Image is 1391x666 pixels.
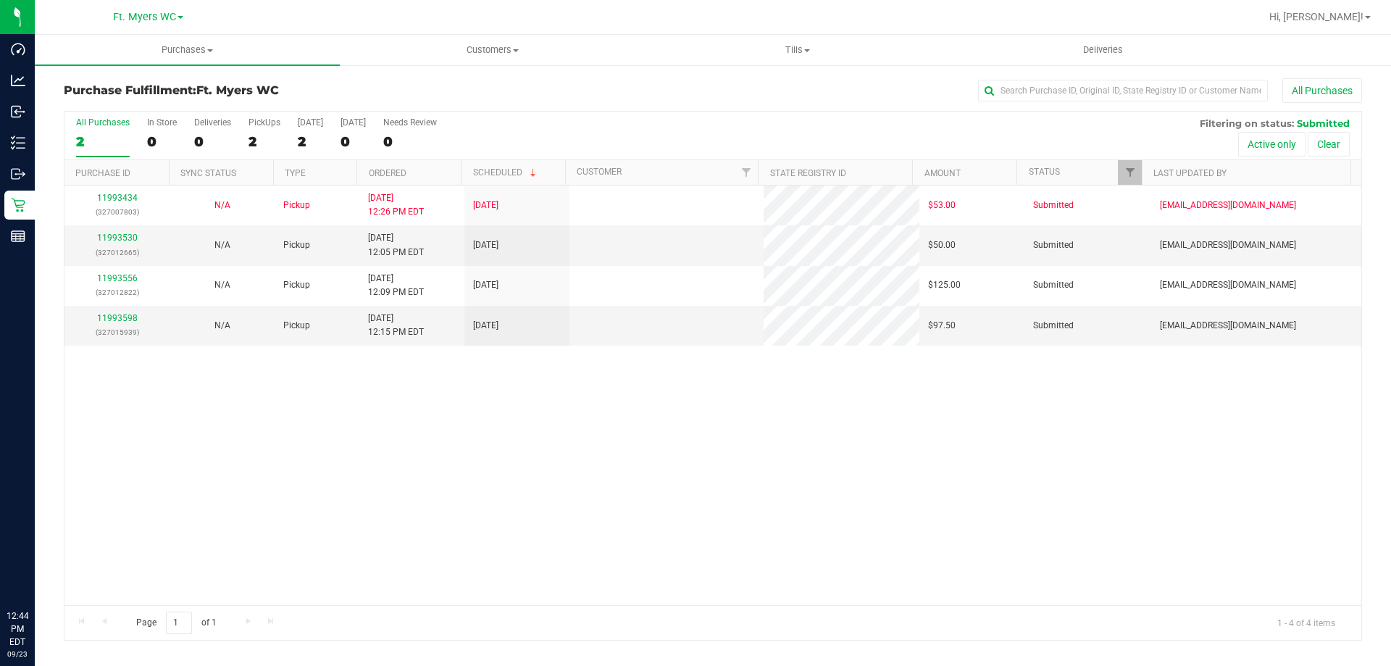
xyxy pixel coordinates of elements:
[645,35,950,65] a: Tills
[1308,132,1350,157] button: Clear
[214,319,230,333] button: N/A
[369,168,406,178] a: Ordered
[194,133,231,150] div: 0
[196,83,279,97] span: Ft. Myers WC
[75,168,130,178] a: Purchase ID
[1033,238,1074,252] span: Submitted
[298,133,323,150] div: 2
[368,312,424,339] span: [DATE] 12:15 PM EDT
[340,35,645,65] a: Customers
[73,246,161,259] p: (327012665)
[248,133,280,150] div: 2
[368,191,424,219] span: [DATE] 12:26 PM EDT
[1118,160,1142,185] a: Filter
[928,278,961,292] span: $125.00
[124,612,228,634] span: Page of 1
[473,319,498,333] span: [DATE]
[214,238,230,252] button: N/A
[928,319,956,333] span: $97.50
[97,233,138,243] a: 11993530
[341,117,366,128] div: [DATE]
[1160,199,1296,212] span: [EMAIL_ADDRESS][DOMAIN_NAME]
[1282,78,1362,103] button: All Purchases
[978,80,1268,101] input: Search Purchase ID, Original ID, State Registry ID or Customer Name...
[64,84,496,97] h3: Purchase Fulfillment:
[147,133,177,150] div: 0
[14,550,58,594] iframe: Resource center
[11,198,25,212] inline-svg: Retail
[951,35,1256,65] a: Deliveries
[214,199,230,212] button: N/A
[214,240,230,250] span: Not Applicable
[214,320,230,330] span: Not Applicable
[928,199,956,212] span: $53.00
[11,167,25,181] inline-svg: Outbound
[473,278,498,292] span: [DATE]
[1160,319,1296,333] span: [EMAIL_ADDRESS][DOMAIN_NAME]
[928,238,956,252] span: $50.00
[1064,43,1143,57] span: Deliveries
[147,117,177,128] div: In Store
[298,117,323,128] div: [DATE]
[11,42,25,57] inline-svg: Dashboard
[368,231,424,259] span: [DATE] 12:05 PM EDT
[383,133,437,150] div: 0
[97,273,138,283] a: 11993556
[214,278,230,292] button: N/A
[283,278,310,292] span: Pickup
[1297,117,1350,129] span: Submitted
[383,117,437,128] div: Needs Review
[180,168,236,178] a: Sync Status
[1266,612,1347,633] span: 1 - 4 of 4 items
[770,168,846,178] a: State Registry ID
[368,272,424,299] span: [DATE] 12:09 PM EDT
[646,43,949,57] span: Tills
[73,286,161,299] p: (327012822)
[1200,117,1294,129] span: Filtering on status:
[248,117,280,128] div: PickUps
[76,133,130,150] div: 2
[97,313,138,323] a: 11993598
[473,199,498,212] span: [DATE]
[166,612,192,634] input: 1
[214,200,230,210] span: Not Applicable
[97,193,138,203] a: 11993434
[35,35,340,65] a: Purchases
[11,104,25,119] inline-svg: Inbound
[73,205,161,219] p: (327007803)
[1160,278,1296,292] span: [EMAIL_ADDRESS][DOMAIN_NAME]
[7,609,28,649] p: 12:44 PM EDT
[283,319,310,333] span: Pickup
[76,117,130,128] div: All Purchases
[11,73,25,88] inline-svg: Analytics
[1238,132,1306,157] button: Active only
[35,43,340,57] span: Purchases
[577,167,622,177] a: Customer
[194,117,231,128] div: Deliveries
[341,133,366,150] div: 0
[1160,238,1296,252] span: [EMAIL_ADDRESS][DOMAIN_NAME]
[11,136,25,150] inline-svg: Inventory
[1269,11,1363,22] span: Hi, [PERSON_NAME]!
[1033,319,1074,333] span: Submitted
[1033,199,1074,212] span: Submitted
[214,280,230,290] span: Not Applicable
[73,325,161,339] p: (327015939)
[285,168,306,178] a: Type
[924,168,961,178] a: Amount
[11,229,25,243] inline-svg: Reports
[473,238,498,252] span: [DATE]
[473,167,539,178] a: Scheduled
[1029,167,1060,177] a: Status
[7,649,28,659] p: 09/23
[734,160,758,185] a: Filter
[283,199,310,212] span: Pickup
[341,43,644,57] span: Customers
[113,11,176,23] span: Ft. Myers WC
[1153,168,1227,178] a: Last Updated By
[283,238,310,252] span: Pickup
[1033,278,1074,292] span: Submitted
